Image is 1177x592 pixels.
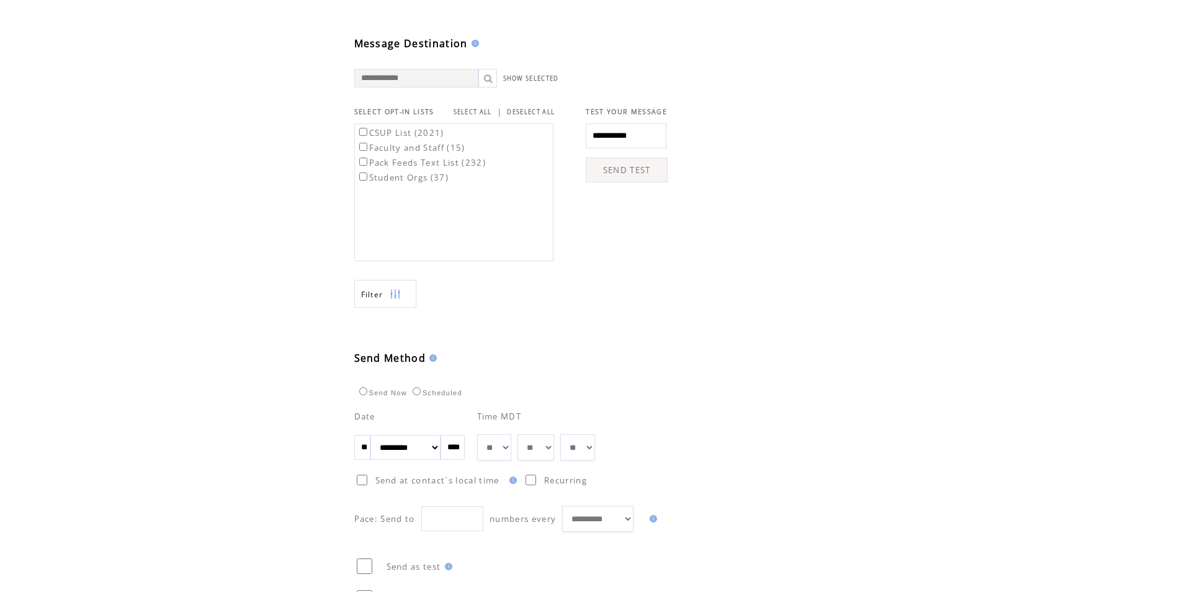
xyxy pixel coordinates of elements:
label: Student Orgs (37) [357,172,449,183]
input: Faculty and Staff (15) [359,143,367,151]
span: Send at contact`s local time [375,475,499,486]
label: Faculty and Staff (15) [357,142,465,153]
span: Time MDT [477,411,522,422]
input: Student Orgs (37) [359,173,367,181]
span: Date [354,411,375,422]
span: SELECT OPT-IN LISTS [354,107,434,116]
span: Recurring [544,475,587,486]
span: Message Destination [354,37,468,50]
a: DESELECT ALL [507,108,555,116]
a: SHOW SELECTED [503,74,559,83]
img: help.gif [441,563,452,570]
label: Send Now [356,389,407,397]
span: TEST YOUR MESSAGE [586,107,667,116]
img: help.gif [426,354,437,362]
span: Send Method [354,351,426,365]
span: Pace: Send to [354,513,415,524]
input: Scheduled [413,387,421,395]
img: help.gif [468,40,479,47]
input: Send Now [359,387,367,395]
label: CSUP List (2021) [357,127,444,138]
label: Pack Feeds Text List (232) [357,157,486,168]
input: CSUP List (2021) [359,128,367,136]
span: Send as test [387,561,441,572]
span: | [497,106,502,117]
img: filters.png [390,280,401,308]
a: SELECT ALL [454,108,492,116]
label: Scheduled [409,389,462,397]
span: Show filters [361,289,383,300]
a: Filter [354,280,416,308]
span: numbers every [490,513,556,524]
a: SEND TEST [586,158,668,182]
img: help.gif [646,515,657,522]
img: help.gif [506,477,517,484]
input: Pack Feeds Text List (232) [359,158,367,166]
